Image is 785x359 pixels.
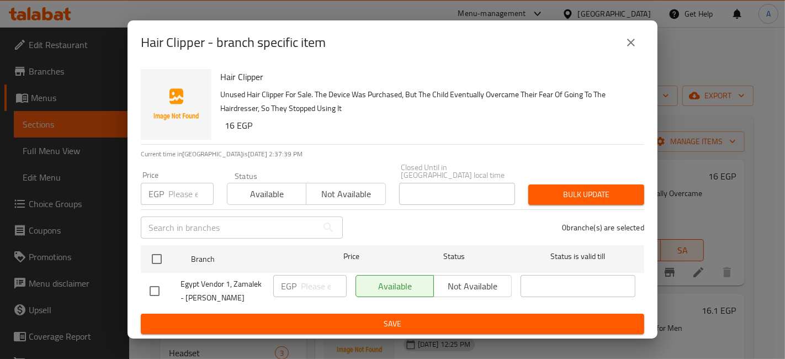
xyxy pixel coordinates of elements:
span: Not available [311,186,381,202]
button: Bulk update [528,184,644,205]
button: Available [227,183,306,205]
button: close [618,29,644,56]
p: Current time in [GEOGRAPHIC_DATA] is [DATE] 2:37:39 PM [141,149,644,159]
span: Bulk update [537,188,635,202]
span: Save [150,317,635,331]
input: Please enter price [301,275,347,297]
h6: 16 EGP [225,118,635,133]
span: Egypt Vendor 1, Zamalek - [PERSON_NAME] [181,277,264,305]
p: EGP [148,187,164,200]
p: EGP [281,279,296,293]
p: 0 branche(s) are selected [562,222,644,233]
span: Branch [191,252,306,266]
span: Available [232,186,302,202]
input: Please enter price [168,183,214,205]
span: Status is valid till [521,250,635,263]
button: Not available [306,183,385,205]
span: Status [397,250,512,263]
img: Hair Clipper [141,69,211,140]
h2: Hair Clipper - branch specific item [141,34,326,51]
input: Search in branches [141,217,317,239]
span: Price [315,250,388,263]
p: Unused Hair Clipper For Sale. The Device Was Purchased, But The Child Eventually Overcame Their F... [220,88,635,115]
h6: Hair Clipper [220,69,635,85]
button: Save [141,314,644,334]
